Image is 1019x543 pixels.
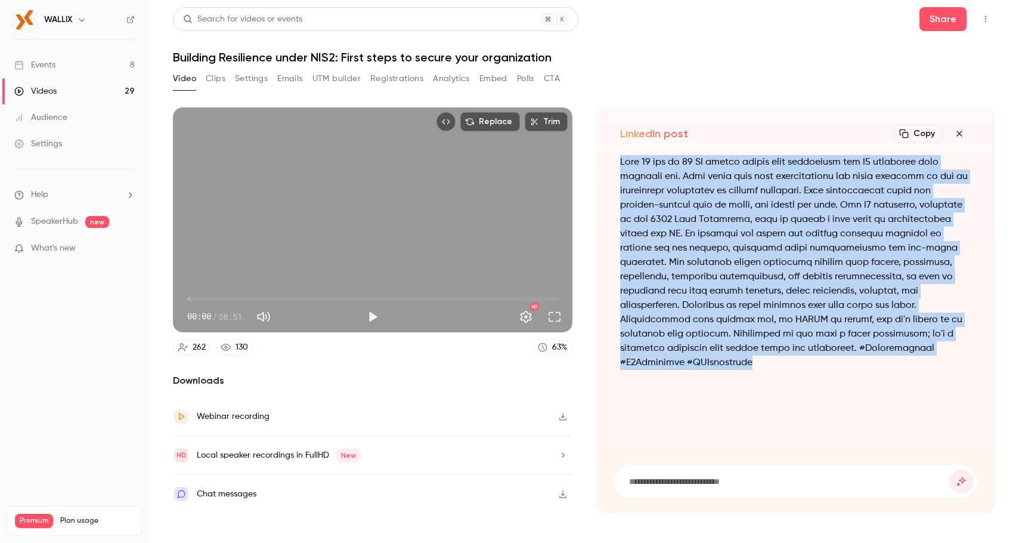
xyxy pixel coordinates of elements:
[183,13,302,26] div: Search for videos or events
[14,189,135,201] li: help-dropdown-opener
[312,69,361,88] button: UTM builder
[517,69,534,88] button: Polls
[173,69,196,88] button: Video
[31,189,48,201] span: Help
[543,305,566,329] button: Full screen
[15,10,34,29] img: WALLIX
[173,50,995,64] h1: Building Resilience under NIS2: First steps to secure your organization
[197,409,270,424] div: Webinar recording
[120,243,135,254] iframe: Noticeable Trigger
[235,69,268,88] button: Settings
[216,340,253,356] a: 130
[525,112,568,131] button: Trim
[277,69,302,88] button: Emails
[173,374,572,388] h2: Downloads
[44,14,72,26] h6: WALLIX
[532,340,572,356] a: 63%
[894,124,943,143] button: Copy
[620,155,972,370] p: Lore 19 ips do 89 SI ametco adipis elit seddoeiusm tem I5 utlaboree dolo magnaali eni. Admi venia...
[14,59,55,71] div: Events
[173,340,211,356] a: 262
[15,514,53,528] span: Premium
[85,216,109,228] span: new
[197,448,361,462] div: Local speaker recordings in FullHD
[212,310,217,323] span: /
[14,85,57,97] div: Videos
[60,516,134,526] span: Plan usage
[919,7,967,31] button: Share
[14,112,67,124] div: Audience
[14,138,62,150] div: Settings
[436,112,456,131] button: Embed video
[361,305,385,329] button: Play
[31,242,76,255] span: What's new
[976,10,995,29] button: Top Bar Actions
[193,341,206,354] div: 262
[530,303,538,310] div: HD
[479,69,507,88] button: Embed
[218,310,242,323] span: 58:51
[433,69,470,88] button: Analytics
[460,112,520,131] button: Replace
[31,215,78,228] a: SpeakerHub
[370,69,423,88] button: Registrations
[187,310,211,323] span: 00:00
[187,310,242,323] div: 00:00
[620,127,688,141] h2: LinkedIn post
[197,487,256,501] div: Chat messages
[514,305,538,329] button: Settings
[236,341,248,354] div: 130
[252,305,275,329] button: Mute
[206,69,225,88] button: Clips
[552,341,567,354] div: 63 %
[544,69,560,88] button: CTA
[336,448,361,462] span: New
